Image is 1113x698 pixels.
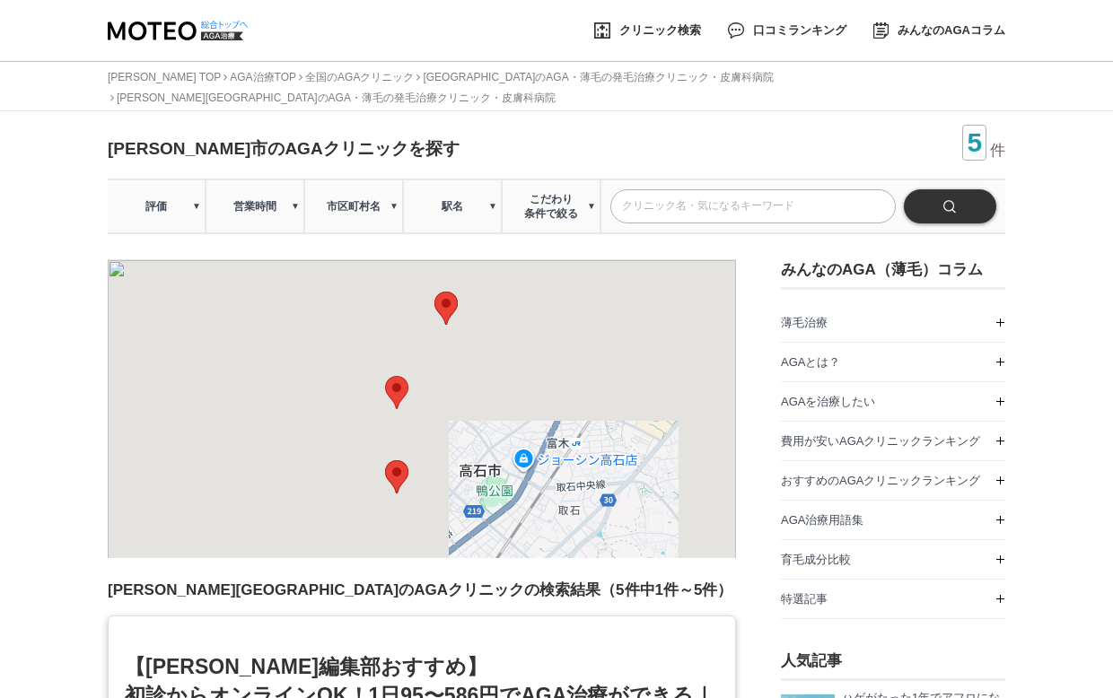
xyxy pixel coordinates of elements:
a: AGA治療TOP [230,71,296,83]
a: [GEOGRAPHIC_DATA]のAGA・薄毛の発毛治療クリニック・皮膚科病院 [423,71,773,83]
a: 育毛成分比較 [781,540,1005,579]
a: 口コミランキング [728,19,846,41]
a: AGAとは？ [781,343,1005,381]
a: 費用が安いAGAクリニックランキング [781,422,1005,460]
span: みんなのAGAコラム [898,24,1005,36]
a: おすすめのAGAクリニックランキング [781,461,1005,500]
img: AGA クリニック検索 [594,22,610,39]
span: 費用が安いAGAクリニックランキング [781,434,980,448]
a: AGAを治療したい [781,382,1005,421]
h1: [PERSON_NAME]市のAGAクリニックを探す [108,137,460,161]
img: logo [200,20,249,30]
img: AGA 口コミランキング [728,22,744,38]
a: AGA治療用語集 [781,501,1005,539]
span: クリニック検索 [619,24,701,36]
span: 口コミランキング [753,24,846,36]
span: AGA治療用語集 [781,513,863,527]
input: 検索 [904,189,996,223]
span: おすすめのAGAクリニックランキング [781,474,980,487]
span: 薄毛治療 [781,316,828,329]
h3: みんなのAGA（薄毛）コラム [781,259,1005,280]
input: クリニック名・気になるキーワード [610,189,896,223]
a: 全国のAGAクリニック [305,71,414,83]
span: 評価 [108,199,205,214]
span: 5 [963,126,986,160]
h3: 人気記事 [781,650,1005,681]
a: クリニック検索 [594,19,701,42]
span: 営業時間 [206,199,303,214]
span: 件 [990,140,1005,161]
span: AGAを治療したい [781,395,875,408]
span: AGAとは？ [781,355,840,369]
a: 特選記事 [781,580,1005,618]
span: 市区町村名 [305,199,402,214]
img: みんなのAGAコラム [873,22,889,39]
span: 駅名 [404,199,501,214]
a: [PERSON_NAME] TOP [108,71,221,83]
span: 特選記事 [781,592,828,606]
h2: [PERSON_NAME][GEOGRAPHIC_DATA]のAGAクリニックの検索結果（5件中1件～5件） [108,580,732,601]
img: MOTEO AGA [108,22,243,40]
a: みんなのAGAコラム [873,19,1005,42]
li: [PERSON_NAME][GEOGRAPHIC_DATA]のAGA・薄毛の発毛治療クリニック・皮膚科病院 [110,90,556,107]
span: 育毛成分比較 [781,553,851,566]
span: こだわり 条件で絞る [503,192,600,221]
a: 薄毛治療 [781,303,1005,342]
